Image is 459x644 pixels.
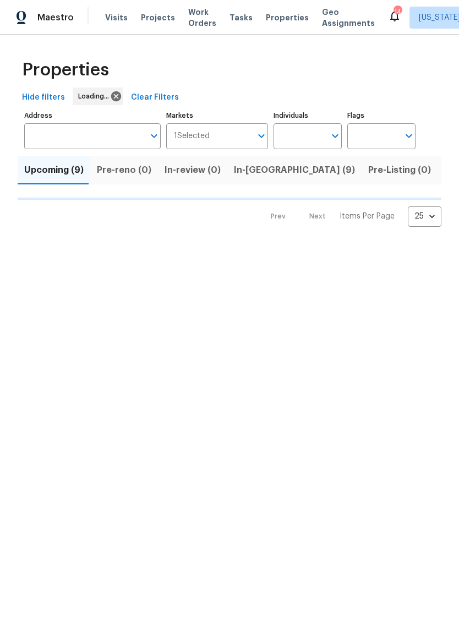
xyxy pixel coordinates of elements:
div: Loading... [73,88,123,105]
p: Items Per Page [340,211,395,222]
span: Pre-reno (0) [97,162,151,178]
button: Open [254,128,269,144]
button: Clear Filters [127,88,183,108]
span: Work Orders [188,7,216,29]
span: In-[GEOGRAPHIC_DATA] (9) [234,162,355,178]
span: Clear Filters [131,91,179,105]
span: Upcoming (9) [24,162,84,178]
label: Flags [347,112,416,119]
button: Hide filters [18,88,69,108]
span: Tasks [229,14,253,21]
button: Open [401,128,417,144]
span: Loading... [78,91,113,102]
span: Projects [141,12,175,23]
span: 1 Selected [174,132,210,141]
span: Visits [105,12,128,23]
span: Hide filters [22,91,65,105]
div: 25 [408,202,441,231]
label: Markets [166,112,269,119]
span: Geo Assignments [322,7,375,29]
button: Open [146,128,162,144]
span: Properties [22,64,109,75]
span: Properties [266,12,309,23]
span: In-review (0) [165,162,221,178]
label: Address [24,112,161,119]
span: Maestro [37,12,74,23]
label: Individuals [274,112,342,119]
nav: Pagination Navigation [260,206,441,227]
div: 14 [394,7,401,18]
button: Open [327,128,343,144]
span: Pre-Listing (0) [368,162,431,178]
